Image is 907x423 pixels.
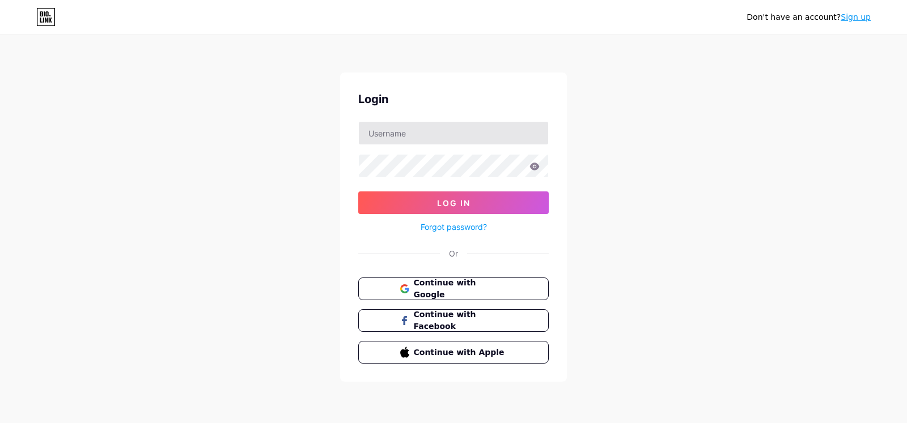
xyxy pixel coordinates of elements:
[358,341,549,364] button: Continue with Apple
[358,277,549,300] button: Continue with Google
[449,247,458,259] div: Or
[358,91,549,108] div: Login
[747,11,871,23] div: Don't have an account?
[421,221,487,233] a: Forgot password?
[359,122,548,144] input: Username
[437,198,471,208] span: Log In
[414,347,507,358] span: Continue with Apple
[414,277,507,301] span: Continue with Google
[414,309,507,332] span: Continue with Facebook
[358,309,549,332] button: Continue with Facebook
[841,12,871,22] a: Sign up
[358,191,549,214] button: Log In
